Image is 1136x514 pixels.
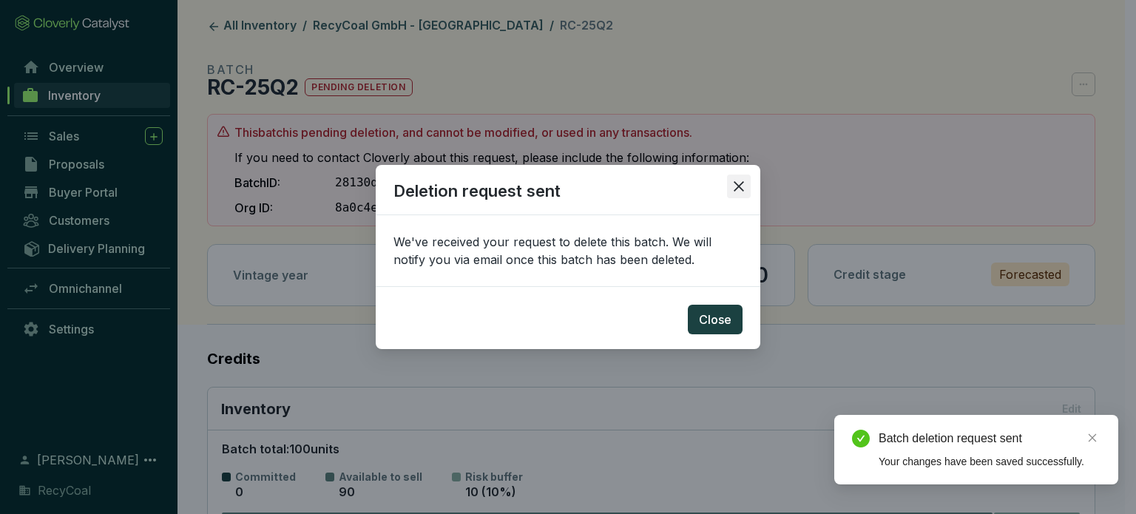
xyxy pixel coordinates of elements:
[1084,430,1100,446] a: Close
[699,311,731,328] span: Close
[852,430,870,447] span: check-circle
[688,305,743,334] button: Close
[879,453,1100,470] div: Your changes have been saved successfully.
[727,175,751,198] button: Close
[879,430,1100,447] div: Batch deletion request sent
[732,180,745,193] span: close
[727,180,751,193] span: Close
[393,233,743,268] p: We've received your request to delete this batch. We will notify you via email once this batch ha...
[376,180,760,216] h2: Deletion request sent
[1087,433,1098,443] span: close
